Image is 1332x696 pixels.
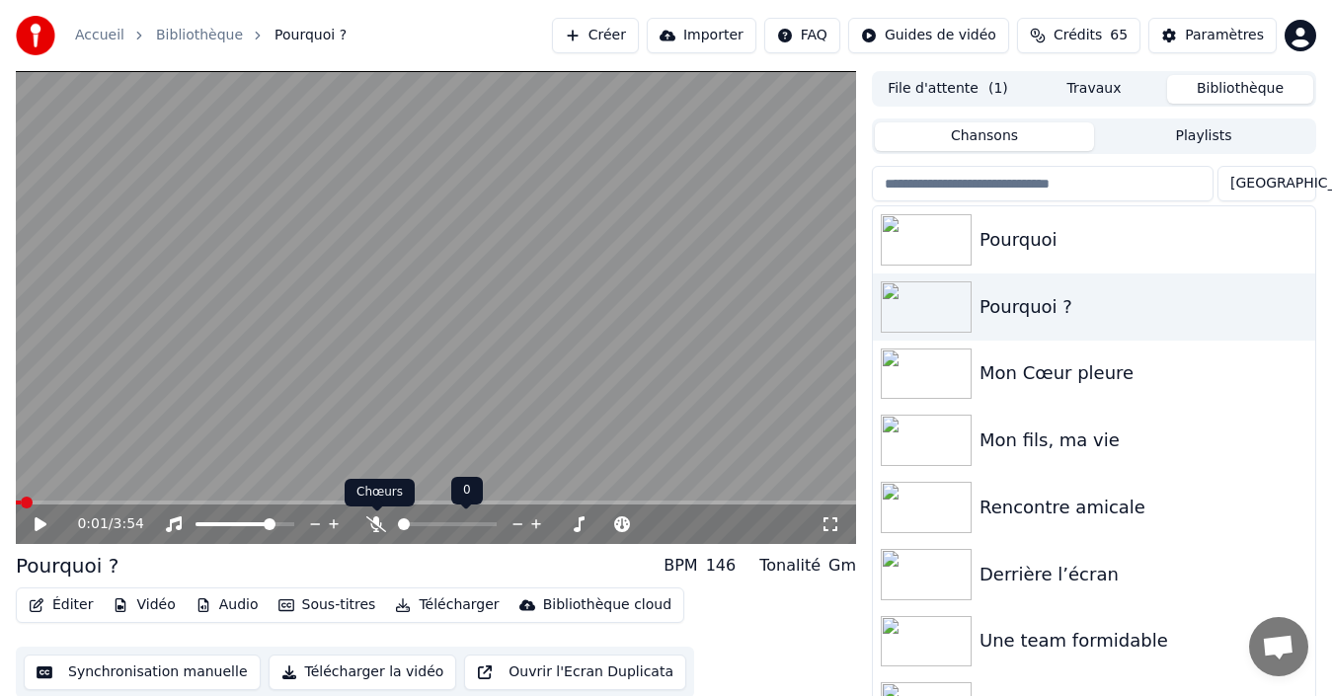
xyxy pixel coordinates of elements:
[271,591,384,619] button: Sous-titres
[664,554,697,578] div: BPM
[16,552,118,580] div: Pourquoi ?
[77,514,124,534] div: /
[77,514,108,534] span: 0:01
[875,122,1094,151] button: Chansons
[1148,18,1277,53] button: Paramètres
[75,26,124,45] a: Accueil
[21,591,101,619] button: Éditer
[114,514,144,534] span: 3:54
[1167,75,1313,104] button: Bibliothèque
[1017,18,1140,53] button: Crédits65
[552,18,639,53] button: Créer
[979,293,1307,321] div: Pourquoi ?
[979,226,1307,254] div: Pourquoi
[387,591,507,619] button: Télécharger
[1094,122,1313,151] button: Playlists
[543,595,671,615] div: Bibliothèque cloud
[464,655,686,690] button: Ouvrir l'Ecran Duplicata
[979,359,1307,387] div: Mon Cœur pleure
[75,26,347,45] nav: breadcrumb
[1185,26,1264,45] div: Paramètres
[988,79,1008,99] span: ( 1 )
[706,554,737,578] div: 146
[979,627,1307,655] div: Une team formidable
[274,26,347,45] span: Pourquoi ?
[269,655,457,690] button: Télécharger la vidéo
[156,26,243,45] a: Bibliothèque
[979,561,1307,588] div: Derrière l’écran
[16,16,55,55] img: youka
[345,479,415,506] div: Chœurs
[105,591,183,619] button: Vidéo
[647,18,756,53] button: Importer
[1021,75,1167,104] button: Travaux
[875,75,1021,104] button: File d'attente
[1054,26,1102,45] span: Crédits
[188,591,267,619] button: Audio
[828,554,856,578] div: Gm
[1110,26,1128,45] span: 65
[764,18,840,53] button: FAQ
[24,655,261,690] button: Synchronisation manuelle
[759,554,821,578] div: Tonalité
[848,18,1009,53] button: Guides de vidéo
[979,494,1307,521] div: Rencontre amicale
[979,426,1307,454] div: Mon fils, ma vie
[451,477,483,504] div: 0
[1249,617,1308,676] div: Ouvrir le chat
